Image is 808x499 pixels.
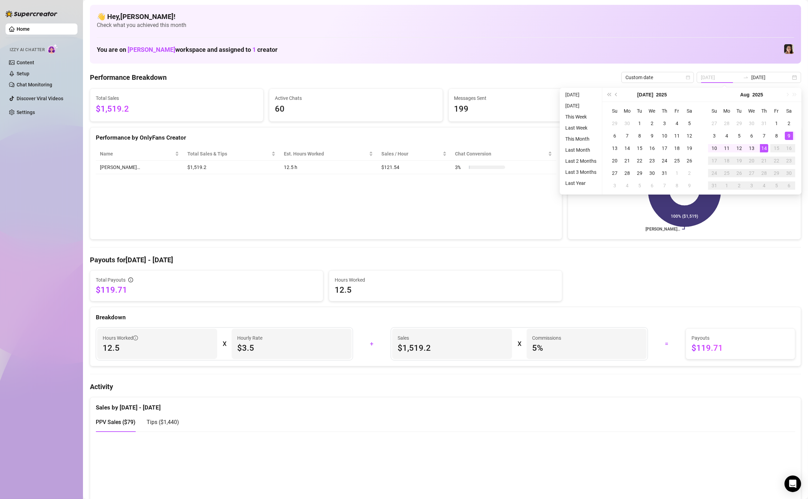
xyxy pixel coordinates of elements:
td: 2025-09-03 [745,179,758,192]
div: 2 [685,169,694,177]
td: 2025-07-30 [646,167,658,179]
td: 2025-07-04 [671,117,683,130]
div: 29 [772,169,781,177]
li: This Month [563,135,599,143]
td: 2025-08-18 [721,154,733,167]
div: 30 [648,169,656,177]
span: swap-right [743,75,749,80]
td: 2025-09-05 [770,179,783,192]
td: 2025-08-24 [708,167,721,179]
a: Content [17,60,34,65]
span: Active Chats [275,94,437,102]
text: [PERSON_NAME]… [646,227,680,232]
div: 20 [611,157,619,165]
td: 2025-07-31 [758,117,770,130]
div: 8 [673,181,681,190]
div: Open Intercom Messenger [784,476,801,492]
td: 2025-08-08 [770,130,783,142]
li: This Week [563,113,599,121]
td: 2025-07-18 [671,142,683,154]
td: 2025-07-25 [671,154,683,167]
td: 2025-08-22 [770,154,783,167]
td: 2025-08-02 [683,167,696,179]
th: Total Sales & Tips [183,147,280,161]
div: 1 [673,169,681,177]
span: $3.5 [237,342,346,354]
span: Izzy AI Chatter [10,47,45,53]
div: X [518,338,521,349]
span: 5 % [532,342,641,354]
td: 2025-07-20 [609,154,621,167]
span: Name [100,150,174,158]
div: 19 [685,144,694,152]
div: 27 [710,119,718,128]
th: Fr [770,105,783,117]
img: AI Chatter [47,44,58,54]
div: 7 [660,181,669,190]
span: 12.5 [335,284,556,295]
td: 2025-08-01 [671,167,683,179]
th: Sa [683,105,696,117]
td: 2025-08-04 [621,179,633,192]
span: calendar [686,75,690,79]
td: 2025-08-15 [770,142,783,154]
th: Sa [783,105,795,117]
td: 2025-07-07 [621,130,633,142]
div: 9 [685,181,694,190]
td: 2025-07-29 [733,117,745,130]
td: 2025-07-26 [683,154,696,167]
img: Luna [784,44,794,54]
td: 2025-08-17 [708,154,721,167]
div: = [652,338,681,349]
h1: You are on workspace and assigned to creator [97,46,278,54]
div: 12 [735,144,743,152]
div: 4 [623,181,631,190]
div: 10 [660,132,669,140]
a: Settings [17,110,35,115]
div: 6 [747,132,756,140]
div: 8 [635,132,644,140]
article: Hourly Rate [237,334,262,342]
span: 3 % [455,163,466,171]
button: Previous month (PageUp) [613,88,620,102]
div: 6 [648,181,656,190]
td: 2025-07-11 [671,130,683,142]
div: 16 [648,144,656,152]
div: 19 [735,157,743,165]
div: 28 [723,119,731,128]
span: info-circle [128,277,133,282]
div: 6 [785,181,793,190]
div: 26 [685,157,694,165]
td: 2025-07-19 [683,142,696,154]
div: 23 [648,157,656,165]
td: 2025-07-01 [633,117,646,130]
th: Name [96,147,183,161]
td: 2025-07-12 [683,130,696,142]
td: 2025-07-05 [683,117,696,130]
h4: Payouts for [DATE] - [DATE] [90,255,801,265]
td: 2025-07-06 [609,130,621,142]
div: 15 [635,144,644,152]
input: Start date [701,74,740,81]
div: 4 [673,119,681,128]
div: 1 [772,119,781,128]
span: Tips ( $1,440 ) [147,419,179,425]
th: We [646,105,658,117]
span: to [743,75,749,80]
td: 2025-09-06 [783,179,795,192]
h4: 👋 Hey, [PERSON_NAME] ! [97,12,794,21]
div: 11 [723,144,731,152]
span: Custom date [625,72,690,83]
td: 2025-08-07 [658,179,671,192]
a: Home [17,26,30,32]
td: 2025-07-29 [633,167,646,179]
span: Payouts [691,334,789,342]
div: 20 [747,157,756,165]
td: 2025-07-13 [609,142,621,154]
th: Chat Conversion [451,147,556,161]
div: 13 [747,144,756,152]
button: Last year (Control + left) [605,88,613,102]
td: 2025-08-09 [783,130,795,142]
th: Th [658,105,671,117]
td: 2025-07-24 [658,154,671,167]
